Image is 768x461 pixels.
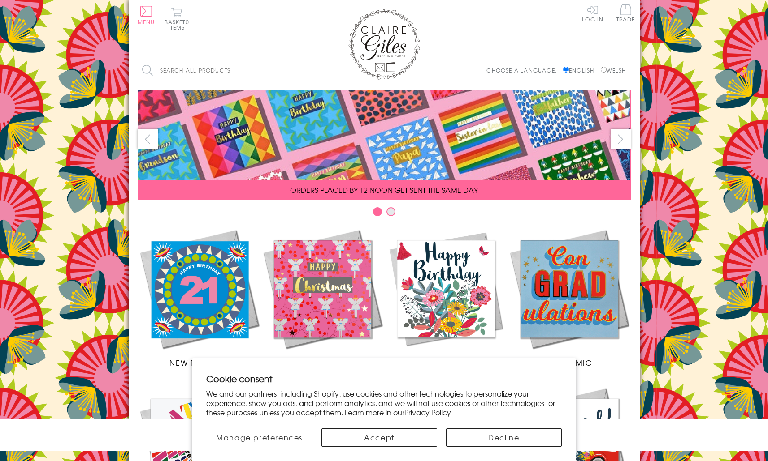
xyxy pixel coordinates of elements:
button: Carousel Page 2 [386,207,395,216]
button: Basket0 items [165,7,189,30]
span: Birthdays [424,357,467,368]
a: Academic [508,227,631,368]
button: Carousel Page 1 (Current Slide) [373,207,382,216]
input: Search [286,60,295,81]
button: Manage preferences [206,428,312,447]
input: Search all products [138,60,295,81]
span: New Releases [169,357,228,368]
a: Log In [582,4,603,22]
img: Claire Giles Greetings Cards [348,9,420,80]
a: Trade [616,4,635,24]
span: Menu [138,18,155,26]
span: Academic [546,357,592,368]
span: Manage preferences [216,432,303,443]
label: English [563,66,599,74]
span: 0 items [169,18,189,31]
span: Trade [616,4,635,22]
a: Birthdays [384,227,508,368]
a: Privacy Policy [404,407,451,418]
button: Accept [321,428,437,447]
button: next [611,129,631,149]
button: Decline [446,428,562,447]
span: Christmas [299,357,345,368]
a: Christmas [261,227,384,368]
span: ORDERS PLACED BY 12 NOON GET SENT THE SAME DAY [290,184,478,195]
div: Carousel Pagination [138,207,631,221]
button: Menu [138,6,155,25]
input: Welsh [601,67,607,73]
a: New Releases [138,227,261,368]
label: Welsh [601,66,626,74]
button: prev [138,129,158,149]
p: Choose a language: [486,66,561,74]
h2: Cookie consent [206,372,562,385]
input: English [563,67,569,73]
p: We and our partners, including Shopify, use cookies and other technologies to personalize your ex... [206,389,562,417]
